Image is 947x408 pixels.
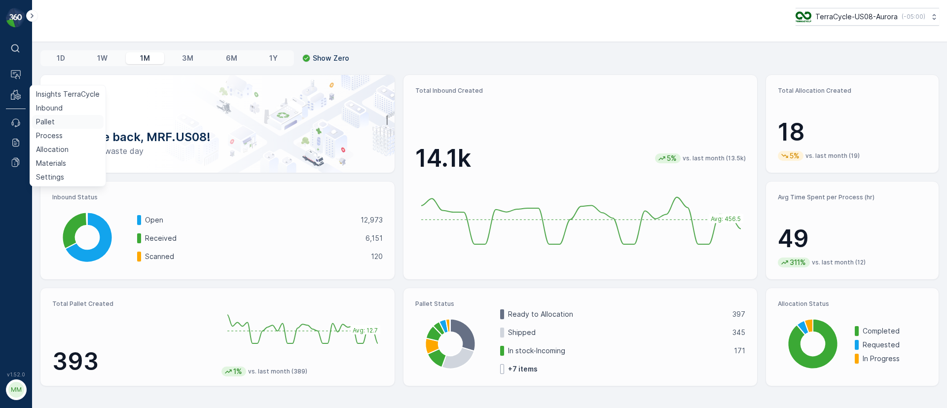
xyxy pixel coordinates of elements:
[863,340,927,350] p: Requested
[415,300,746,308] p: Pallet Status
[778,117,927,147] p: 18
[56,145,379,157] p: Have a zero-waste day
[902,13,925,21] p: ( -05:00 )
[815,12,898,22] p: TerraCycle-US08-Aurora
[6,371,26,377] span: v 1.52.0
[52,300,214,308] p: Total Pallet Created
[313,53,349,63] p: Show Zero
[812,259,866,266] p: vs. last month (12)
[145,252,364,261] p: Scanned
[789,151,801,161] p: 5%
[789,258,807,267] p: 311%
[8,382,24,398] div: MM
[140,53,150,63] p: 1M
[863,326,927,336] p: Completed
[508,309,727,319] p: Ready to Allocation
[683,154,746,162] p: vs. last month (13.5k)
[796,11,811,22] img: image_ci7OI47.png
[361,215,383,225] p: 12,973
[666,153,678,163] p: 5%
[371,252,383,261] p: 120
[778,87,927,95] p: Total Allocation Created
[508,364,538,374] p: + 7 items
[248,368,307,375] p: vs. last month (389)
[778,300,927,308] p: Allocation Status
[145,233,359,243] p: Received
[6,379,26,400] button: MM
[778,224,927,254] p: 49
[508,346,728,356] p: In stock-Incoming
[415,87,746,95] p: Total Inbound Created
[415,144,471,173] p: 14.1k
[226,53,237,63] p: 6M
[232,367,243,376] p: 1%
[732,309,745,319] p: 397
[734,346,745,356] p: 171
[52,347,214,376] p: 393
[145,215,354,225] p: Open
[805,152,860,160] p: vs. last month (19)
[56,129,379,145] p: Welcome back, MRF.US08!
[182,53,193,63] p: 3M
[57,53,65,63] p: 1D
[863,354,927,364] p: In Progress
[508,328,727,337] p: Shipped
[6,8,26,28] img: logo
[269,53,278,63] p: 1Y
[52,193,383,201] p: Inbound Status
[365,233,383,243] p: 6,151
[796,8,939,26] button: TerraCycle-US08-Aurora(-05:00)
[732,328,745,337] p: 345
[778,193,927,201] p: Avg Time Spent per Process (hr)
[97,53,108,63] p: 1W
